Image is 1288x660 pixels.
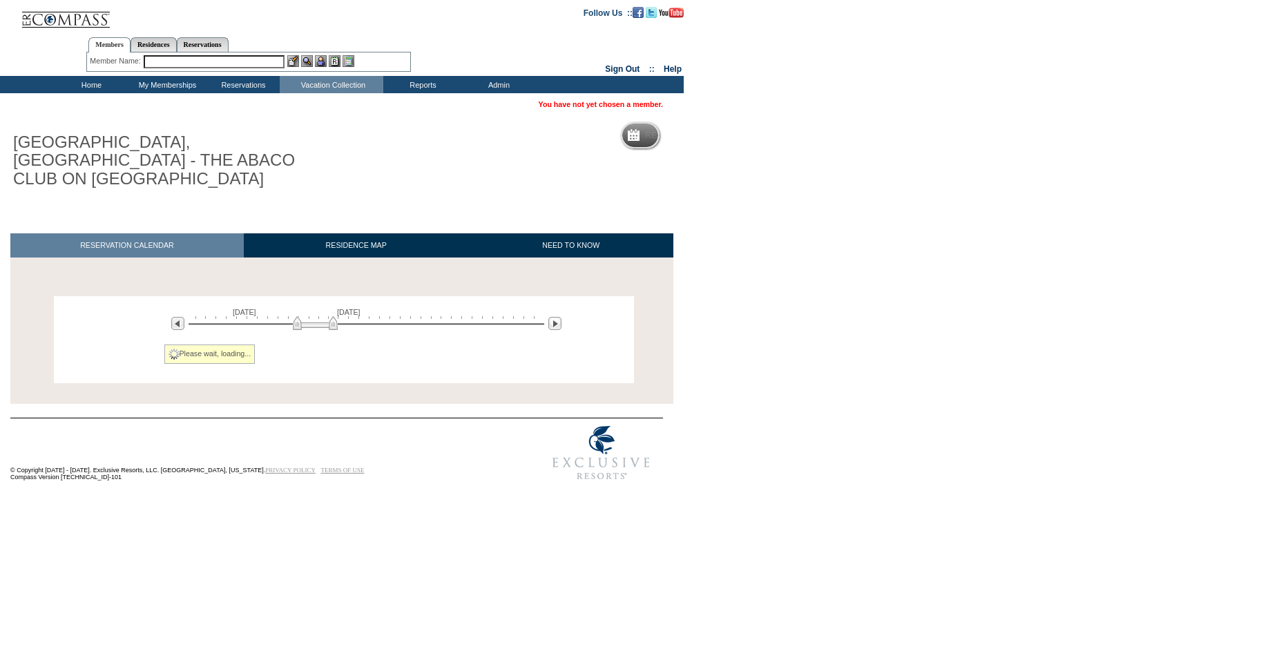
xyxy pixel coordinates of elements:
[10,233,244,258] a: RESERVATION CALENDAR
[468,233,673,258] a: NEED TO KNOW
[548,317,561,330] img: Next
[649,64,655,74] span: ::
[633,7,644,18] img: Become our fan on Facebook
[128,76,204,93] td: My Memberships
[459,76,535,93] td: Admin
[265,467,316,474] a: PRIVACY POLICY
[633,8,644,16] a: Become our fan on Facebook
[131,37,177,52] a: Residences
[171,317,184,330] img: Previous
[584,7,633,18] td: Follow Us ::
[164,344,256,364] div: Please wait, loading...
[646,8,657,16] a: Follow us on Twitter
[664,64,682,74] a: Help
[646,7,657,18] img: Follow us on Twitter
[659,8,684,18] img: Subscribe to our YouTube Channel
[329,55,340,67] img: Reservations
[233,308,256,316] span: [DATE]
[52,76,128,93] td: Home
[287,55,299,67] img: b_edit.gif
[177,37,229,52] a: Reservations
[337,308,361,316] span: [DATE]
[659,8,684,16] a: Subscribe to our YouTube Channel
[90,55,143,67] div: Member Name:
[88,37,131,52] a: Members
[10,130,320,191] h1: [GEOGRAPHIC_DATA], [GEOGRAPHIC_DATA] - THE ABACO CLUB ON [GEOGRAPHIC_DATA]
[204,76,280,93] td: Reservations
[315,55,327,67] img: Impersonate
[383,76,459,93] td: Reports
[169,349,180,360] img: spinner2.gif
[605,64,640,74] a: Sign Out
[539,100,663,108] span: You have not yet chosen a member.
[645,131,751,140] h5: Reservation Calendar
[280,76,383,93] td: Vacation Collection
[321,467,365,474] a: TERMS OF USE
[343,55,354,67] img: b_calculator.gif
[10,419,494,487] td: © Copyright [DATE] - [DATE]. Exclusive Resorts, LLC. [GEOGRAPHIC_DATA], [US_STATE]. Compass Versi...
[301,55,313,67] img: View
[539,418,663,487] img: Exclusive Resorts
[244,233,469,258] a: RESIDENCE MAP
